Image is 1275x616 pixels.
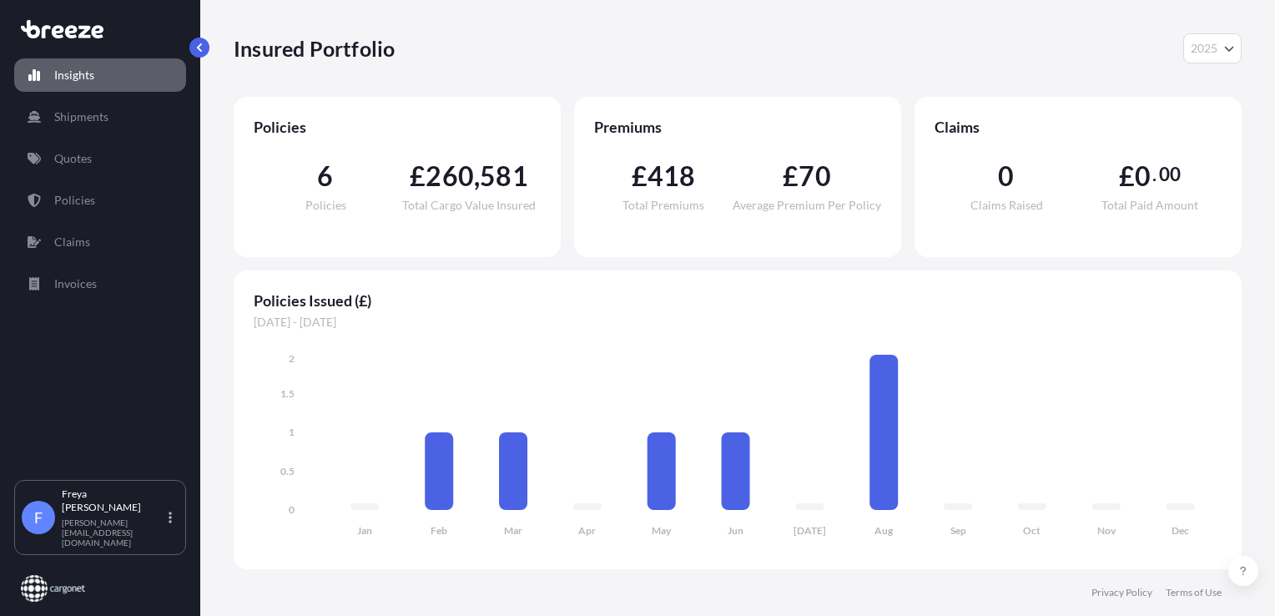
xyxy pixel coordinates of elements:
[480,163,528,189] span: 581
[289,503,295,516] tspan: 0
[14,100,186,134] a: Shipments
[1159,168,1181,181] span: 00
[783,163,799,189] span: £
[1135,163,1151,189] span: 0
[1183,33,1242,63] button: Year Selector
[950,524,966,537] tspan: Sep
[289,352,295,365] tspan: 2
[1091,586,1152,599] a: Privacy Policy
[1152,168,1157,181] span: .
[305,199,346,211] span: Policies
[970,199,1043,211] span: Claims Raised
[426,163,474,189] span: 260
[62,518,165,548] p: [PERSON_NAME][EMAIL_ADDRESS][DOMAIN_NAME]
[594,117,881,137] span: Premiums
[799,163,830,189] span: 70
[1191,40,1217,57] span: 2025
[317,163,333,189] span: 6
[1097,524,1116,537] tspan: Nov
[14,225,186,259] a: Claims
[14,267,186,300] a: Invoices
[1166,586,1222,599] a: Terms of Use
[54,67,94,83] p: Insights
[280,387,295,400] tspan: 1.5
[357,524,372,537] tspan: Jan
[234,35,395,62] p: Insured Portfolio
[402,199,536,211] span: Total Cargo Value Insured
[622,199,704,211] span: Total Premiums
[1119,163,1135,189] span: £
[54,150,92,167] p: Quotes
[54,109,108,125] p: Shipments
[34,509,43,526] span: F
[794,524,826,537] tspan: [DATE]
[1172,524,1189,537] tspan: Dec
[998,163,1014,189] span: 0
[474,163,480,189] span: ,
[410,163,426,189] span: £
[1023,524,1041,537] tspan: Oct
[54,275,97,292] p: Invoices
[632,163,648,189] span: £
[431,524,447,537] tspan: Feb
[54,192,95,209] p: Policies
[648,163,696,189] span: 418
[14,58,186,92] a: Insights
[254,314,1222,331] span: [DATE] - [DATE]
[578,524,596,537] tspan: Apr
[652,524,672,537] tspan: May
[728,524,743,537] tspan: Jun
[935,117,1222,137] span: Claims
[504,524,522,537] tspan: Mar
[874,524,894,537] tspan: Aug
[254,290,1222,311] span: Policies Issued (£)
[280,465,295,477] tspan: 0.5
[289,426,295,438] tspan: 1
[54,234,90,250] p: Claims
[14,184,186,217] a: Policies
[1101,199,1198,211] span: Total Paid Amount
[21,575,85,602] img: organization-logo
[62,487,165,514] p: Freya [PERSON_NAME]
[14,142,186,175] a: Quotes
[254,117,541,137] span: Policies
[733,199,881,211] span: Average Premium Per Policy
